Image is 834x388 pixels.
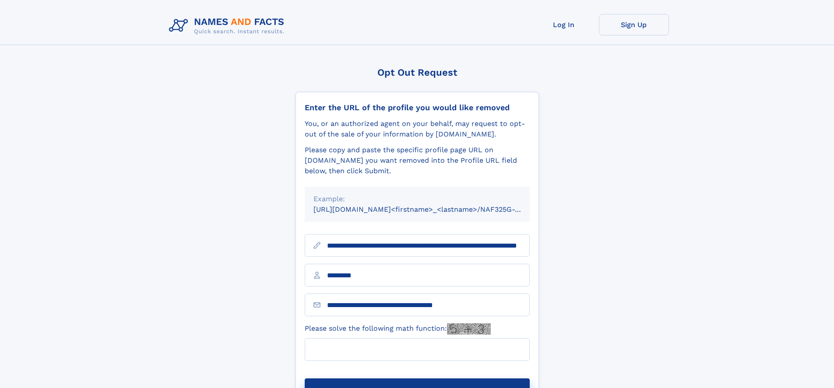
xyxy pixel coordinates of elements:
[313,205,546,213] small: [URL][DOMAIN_NAME]<firstname>_<lastname>/NAF325G-xxxxxxxx
[165,14,292,38] img: Logo Names and Facts
[599,14,669,35] a: Sign Up
[313,194,521,204] div: Example:
[305,119,530,140] div: You, or an authorized agent on your behalf, may request to opt-out of the sale of your informatio...
[529,14,599,35] a: Log In
[305,145,530,176] div: Please copy and paste the specific profile page URL on [DOMAIN_NAME] you want removed into the Pr...
[296,67,539,78] div: Opt Out Request
[305,323,491,335] label: Please solve the following math function:
[305,103,530,112] div: Enter the URL of the profile you would like removed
